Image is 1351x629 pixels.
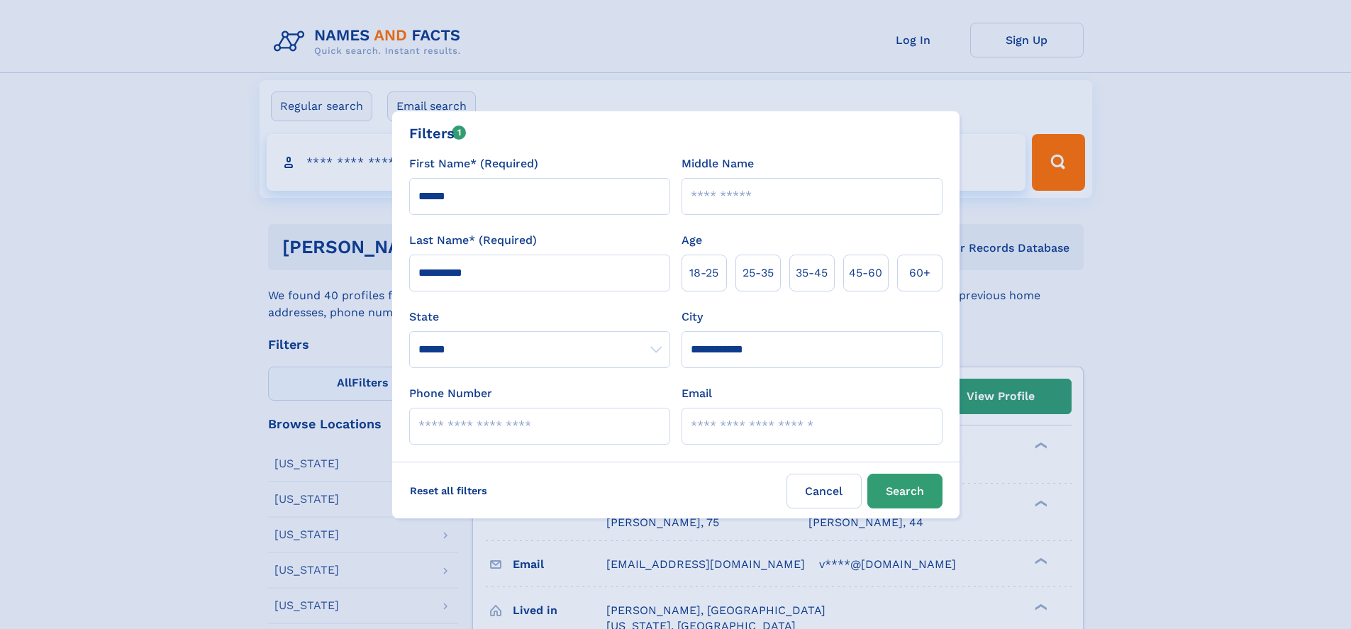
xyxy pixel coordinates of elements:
[682,385,712,402] label: Email
[409,308,670,325] label: State
[743,265,774,282] span: 25‑35
[786,474,862,508] label: Cancel
[689,265,718,282] span: 18‑25
[682,155,754,172] label: Middle Name
[796,265,828,282] span: 35‑45
[409,232,537,249] label: Last Name* (Required)
[849,265,882,282] span: 45‑60
[867,474,943,508] button: Search
[409,123,467,144] div: Filters
[682,232,702,249] label: Age
[682,308,703,325] label: City
[409,385,492,402] label: Phone Number
[409,155,538,172] label: First Name* (Required)
[909,265,930,282] span: 60+
[401,474,496,508] label: Reset all filters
